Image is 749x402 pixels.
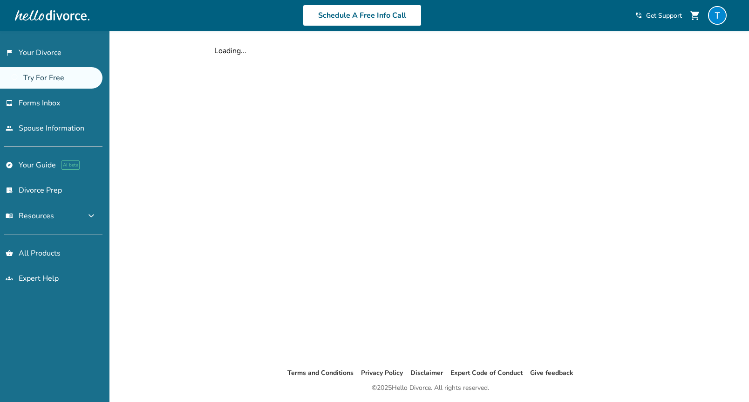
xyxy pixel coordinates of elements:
[6,211,54,221] span: Resources
[6,250,13,257] span: shopping_basket
[6,187,13,194] span: list_alt_check
[646,11,682,20] span: Get Support
[635,12,642,19] span: phone_in_talk
[287,368,354,377] a: Terms and Conditions
[214,46,647,56] div: Loading...
[6,212,13,220] span: menu_book
[410,367,443,379] li: Disclaimer
[450,368,523,377] a: Expert Code of Conduct
[372,382,489,394] div: © 2025 Hello Divorce. All rights reserved.
[6,275,13,282] span: groups
[530,367,573,379] li: Give feedback
[6,125,13,132] span: people
[6,49,13,56] span: flag_2
[689,10,701,21] span: shopping_cart
[303,5,422,26] a: Schedule A Free Info Call
[6,99,13,107] span: inbox
[635,11,682,20] a: phone_in_talkGet Support
[61,160,80,170] span: AI beta
[361,368,403,377] a: Privacy Policy
[86,210,97,222] span: expand_more
[6,161,13,169] span: explore
[19,98,60,108] span: Forms Inbox
[708,6,727,25] img: TheMaxmanmax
